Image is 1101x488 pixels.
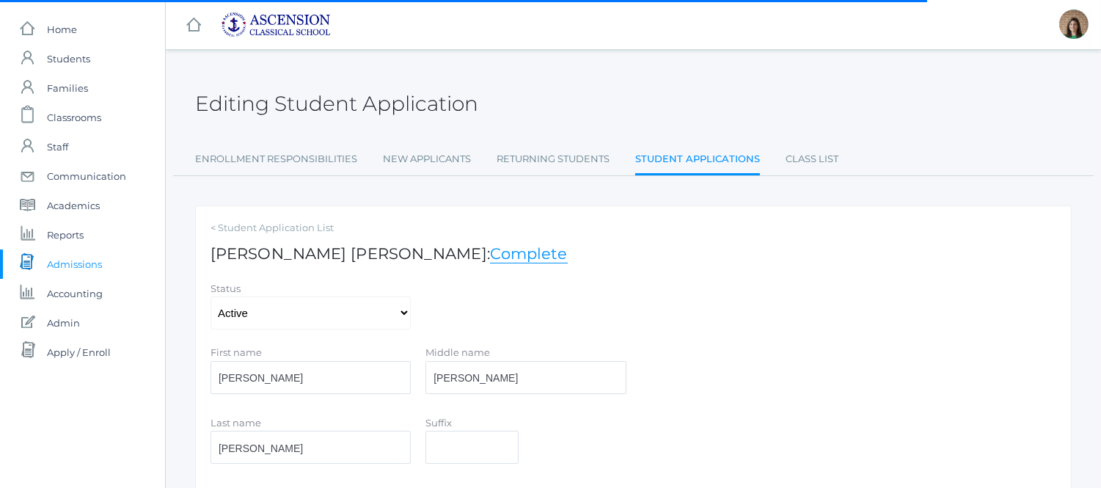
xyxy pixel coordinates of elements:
[47,279,103,308] span: Accounting
[425,417,452,429] label: Suffix
[383,145,471,174] a: New Applicants
[47,73,88,103] span: Families
[497,145,610,174] a: Returning Students
[490,244,568,263] a: Complete
[47,103,101,132] span: Classrooms
[211,245,1056,262] h1: [PERSON_NAME] [PERSON_NAME]
[211,221,1056,236] a: < Student Application List
[211,283,241,294] label: Status
[211,417,261,429] label: Last name
[47,338,111,367] span: Apply / Enroll
[47,132,68,161] span: Staff
[211,346,262,358] label: First name
[635,145,760,176] a: Student Applications
[47,44,90,73] span: Students
[425,346,490,358] label: Middle name
[47,161,126,191] span: Communication
[786,145,838,174] a: Class List
[1059,10,1089,39] div: Jenna Adams
[47,15,77,44] span: Home
[47,220,84,250] span: Reports
[195,145,357,174] a: Enrollment Responsibilities
[47,308,80,338] span: Admin
[221,12,331,37] img: ascension-logo-blue-113fc29133de2fb5813e50b71547a291c5fdb7962bf76d49838a2a14a36269ea.jpg
[487,244,568,263] span: :
[195,92,478,115] h2: Editing Student Application
[47,191,100,220] span: Academics
[47,250,102,279] span: Admissions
